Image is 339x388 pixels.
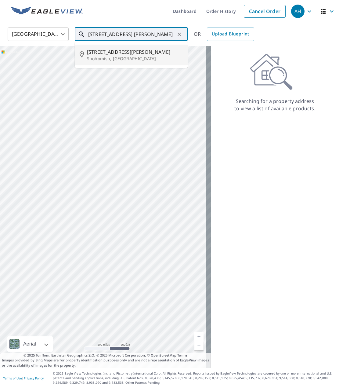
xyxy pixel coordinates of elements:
[87,56,183,62] p: Snohomish, [GEOGRAPHIC_DATA]
[244,5,286,18] a: Cancel Order
[87,48,183,56] span: [STREET_ADDRESS][PERSON_NAME]
[194,332,204,341] a: Current Level 5, Zoom In
[21,336,38,352] div: Aerial
[207,27,254,41] a: Upload Blueprint
[8,26,69,43] div: [GEOGRAPHIC_DATA]
[3,376,44,380] p: |
[11,7,83,16] img: EV Logo
[291,5,305,18] div: AH
[194,341,204,350] a: Current Level 5, Zoom Out
[24,376,44,380] a: Privacy Policy
[3,376,22,380] a: Terms of Use
[7,336,53,352] div: Aerial
[53,371,336,385] p: © 2025 Eagle View Technologies, Inc. and Pictometry International Corp. All Rights Reserved. Repo...
[177,353,187,357] a: Terms
[175,30,184,38] button: Clear
[151,353,176,357] a: OpenStreetMap
[194,27,254,41] div: OR
[234,97,316,112] p: Searching for a property address to view a list of available products.
[23,353,187,358] span: © 2025 TomTom, Earthstar Geographics SIO, © 2025 Microsoft Corporation, ©
[88,26,175,43] input: Search by address or latitude-longitude
[212,30,249,38] span: Upload Blueprint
